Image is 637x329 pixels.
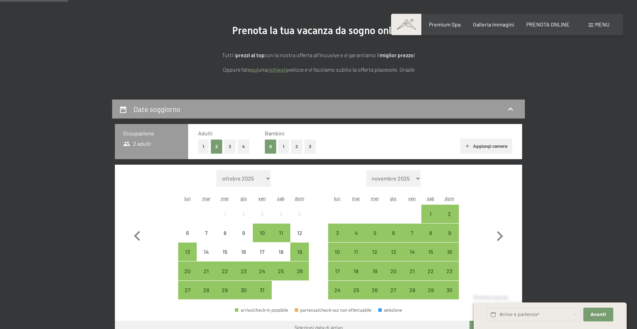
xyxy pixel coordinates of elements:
[329,268,346,286] div: 17
[421,224,440,242] div: arrivo/check-in possibile
[328,224,347,242] div: arrivo/check-in possibile
[421,261,440,280] div: arrivo/check-in possibile
[253,249,271,266] div: 17
[179,287,196,305] div: 27
[216,224,234,242] div: arrivo/check-in non effettuabile
[291,249,308,266] div: 19
[178,261,197,280] div: Mon Oct 20 2025
[384,243,403,261] div: arrivo/check-in possibile
[253,261,271,280] div: Fri Oct 24 2025
[253,205,271,223] div: arrivo/check-in non effettuabile
[272,268,290,286] div: 25
[365,243,384,261] div: arrivo/check-in possibile
[253,281,271,299] div: Fri Oct 31 2025
[235,287,252,305] div: 30
[234,224,253,242] div: Thu Oct 09 2025
[253,205,271,223] div: Fri Oct 03 2025
[290,224,309,242] div: Sun Oct 12 2025
[403,224,421,242] div: arrivo/check-in possibile
[202,195,210,201] abbr: martedì
[421,281,440,299] div: Sat Nov 29 2025
[291,268,308,286] div: 26
[235,211,252,228] div: 2
[272,261,290,280] div: arrivo/check-in possibile
[421,205,440,223] div: Sat Nov 01 2025
[197,243,215,261] div: arrivo/check-in non effettuabile
[421,261,440,280] div: Sat Nov 22 2025
[216,230,234,247] div: 8
[216,261,234,280] div: arrivo/check-in possibile
[278,140,289,154] button: 1
[384,243,403,261] div: Thu Nov 13 2025
[147,65,490,74] p: Oppure fate una veloce e vi facciamo subito la offerta piacevole. Grazie
[403,281,421,299] div: arrivo/check-in possibile
[347,243,365,261] div: arrivo/check-in possibile
[178,243,197,261] div: arrivo/check-in possibile
[403,281,421,299] div: Fri Nov 28 2025
[253,224,271,242] div: arrivo/check-in possibile
[403,243,421,261] div: Fri Nov 14 2025
[216,205,234,223] div: Wed Oct 01 2025
[474,295,508,300] span: Richiesta express
[123,140,151,147] span: 2 adulti
[427,195,434,201] abbr: sabato
[440,281,459,299] div: Sun Nov 30 2025
[238,140,249,154] button: 4
[184,195,191,201] abbr: lunedì
[365,224,384,242] div: arrivo/check-in possibile
[365,261,384,280] div: Wed Nov 19 2025
[178,224,197,242] div: arrivo/check-in non effettuabile
[366,249,383,266] div: 12
[365,261,384,280] div: arrivo/check-in possibile
[179,268,196,286] div: 20
[216,281,234,299] div: arrivo/check-in possibile
[429,21,461,28] a: Premium Spa
[290,205,309,223] div: Sun Oct 05 2025
[384,224,403,242] div: arrivo/check-in possibile
[421,243,440,261] div: Sat Nov 15 2025
[421,205,440,223] div: arrivo/check-in possibile
[441,230,458,247] div: 9
[272,205,290,223] div: arrivo/check-in non effettuabile
[328,261,347,280] div: Mon Nov 17 2025
[366,268,383,286] div: 19
[197,261,215,280] div: arrivo/check-in possibile
[328,243,347,261] div: arrivo/check-in possibile
[328,281,347,299] div: Mon Nov 24 2025
[197,230,215,247] div: 7
[595,21,609,28] span: Menu
[440,205,459,223] div: Sun Nov 02 2025
[290,261,309,280] div: arrivo/check-in possibile
[440,261,459,280] div: arrivo/check-in possibile
[440,205,459,223] div: arrivo/check-in possibile
[216,224,234,242] div: Wed Oct 08 2025
[272,205,290,223] div: Sat Oct 04 2025
[197,261,215,280] div: Tue Oct 21 2025
[421,224,440,242] div: Sat Nov 08 2025
[179,230,196,247] div: 6
[234,281,253,299] div: Thu Oct 30 2025
[421,281,440,299] div: arrivo/check-in possibile
[216,287,234,305] div: 29
[403,243,421,261] div: arrivo/check-in possibile
[253,243,271,261] div: Fri Oct 17 2025
[253,281,271,299] div: arrivo/check-in possibile
[216,243,234,261] div: Wed Oct 15 2025
[291,230,308,247] div: 12
[422,249,439,266] div: 15
[216,249,234,266] div: 15
[347,249,365,266] div: 11
[234,261,253,280] div: Thu Oct 23 2025
[408,195,416,201] abbr: venerdì
[384,281,403,299] div: arrivo/check-in possibile
[216,211,234,228] div: 1
[403,287,421,305] div: 28
[272,243,290,261] div: arrivo/check-in non effettuabile
[583,308,613,322] button: Avanti
[251,66,258,73] a: quì
[473,21,514,28] a: Galleria immagini
[258,195,266,201] abbr: venerdì
[403,261,421,280] div: arrivo/check-in possibile
[235,230,252,247] div: 9
[403,230,421,247] div: 7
